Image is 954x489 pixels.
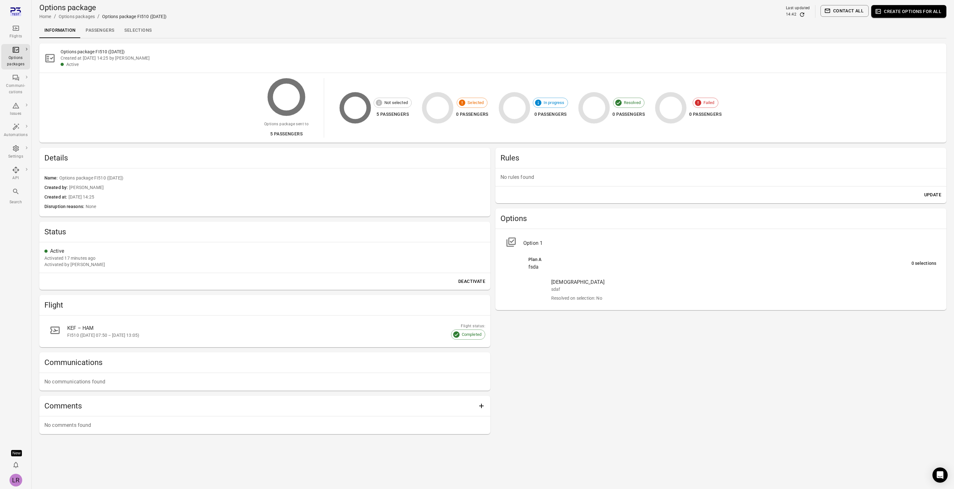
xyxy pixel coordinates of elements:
[7,471,25,489] button: Laufey Rut Guðmundsdóttir
[1,186,30,207] button: Search
[912,260,936,267] div: 0 selections
[786,5,810,11] div: Last updated
[1,121,30,140] a: Automations
[44,357,485,368] h2: Communications
[700,100,718,106] span: Failed
[620,100,644,106] span: Resolved
[456,276,488,287] button: Deactivate
[4,55,28,68] div: Options packages
[97,13,100,20] li: /
[44,194,69,201] span: Created at
[551,278,936,286] div: [DEMOGRAPHIC_DATA]
[689,110,722,118] div: 0 passengers
[458,331,485,338] span: Completed
[533,110,568,118] div: 0 passengers
[1,23,30,42] a: Flights
[1,100,30,119] a: Issues
[456,110,488,118] div: 0 passengers
[464,100,487,106] span: Selected
[381,100,411,106] span: Not selected
[69,194,485,201] span: [DATE] 14:25
[374,110,412,118] div: 5 passengers
[39,14,51,19] a: Home
[4,199,28,205] div: Search
[44,378,485,386] p: No communications found
[67,324,470,332] div: KEF – HAM
[523,239,936,247] div: Option 1
[59,14,95,19] a: Options packages
[932,467,948,483] div: Open Intercom Messenger
[264,121,309,127] div: Options package sent to
[61,49,941,55] h2: Options package FI510 ([DATE])
[39,23,81,38] a: Information
[451,323,485,329] div: Flight status:
[44,175,59,182] span: Name
[44,203,86,210] span: Disruption reasons
[4,175,28,181] div: API
[44,255,96,261] div: 11 Sep 2025 14:25
[1,143,30,162] a: Settings
[44,261,105,268] div: Activated by [PERSON_NAME]
[39,23,946,38] div: Local navigation
[528,263,912,271] div: fsda
[39,13,167,20] nav: Breadcrumbs
[264,130,309,138] div: 5 passengers
[786,11,796,18] div: 14:42
[44,227,485,237] h2: Status
[871,5,946,18] button: Create options for all
[59,175,485,182] span: Options package FI510 ([DATE])
[44,153,485,163] h2: Details
[612,110,645,118] div: 0 passengers
[67,332,470,338] div: FI510 ([DATE] 07:50 – [DATE] 13:05)
[475,400,488,412] button: Add comment
[528,256,912,263] div: Plan A
[61,55,941,61] div: Created at [DATE] 14:25 by [PERSON_NAME]
[1,72,30,97] a: Communi-cations
[66,61,941,68] div: Active
[50,247,485,255] div: Active
[551,295,936,301] div: Resolved on selection: No
[44,184,69,191] span: Created by
[81,23,119,38] a: Passengers
[799,11,805,18] button: Refresh data
[10,474,22,486] div: LR
[1,44,30,69] a: Options packages
[10,459,22,471] button: Notifications
[4,111,28,117] div: Issues
[4,33,28,40] div: Flights
[86,203,485,210] span: None
[4,153,28,160] div: Settings
[69,184,485,191] span: [PERSON_NAME]
[540,100,568,106] span: In progress
[500,213,941,224] h2: Options
[4,83,28,95] div: Communi-cations
[44,300,485,310] h2: Flight
[11,450,22,456] div: Tooltip anchor
[820,5,869,17] button: Contact all
[39,3,167,13] h1: Options package
[119,23,157,38] a: Selections
[551,286,936,292] div: sdaf
[500,173,941,181] p: No rules found
[44,401,475,411] h2: Comments
[922,189,944,201] button: Update
[102,13,167,20] div: Options package FI510 ([DATE])
[1,164,30,183] a: API
[44,421,485,429] p: No comments found
[44,321,485,342] a: KEF – HAMFI510 ([DATE] 07:50 – [DATE] 13:05)
[4,132,28,138] div: Automations
[54,13,56,20] li: /
[500,153,941,163] h2: Rules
